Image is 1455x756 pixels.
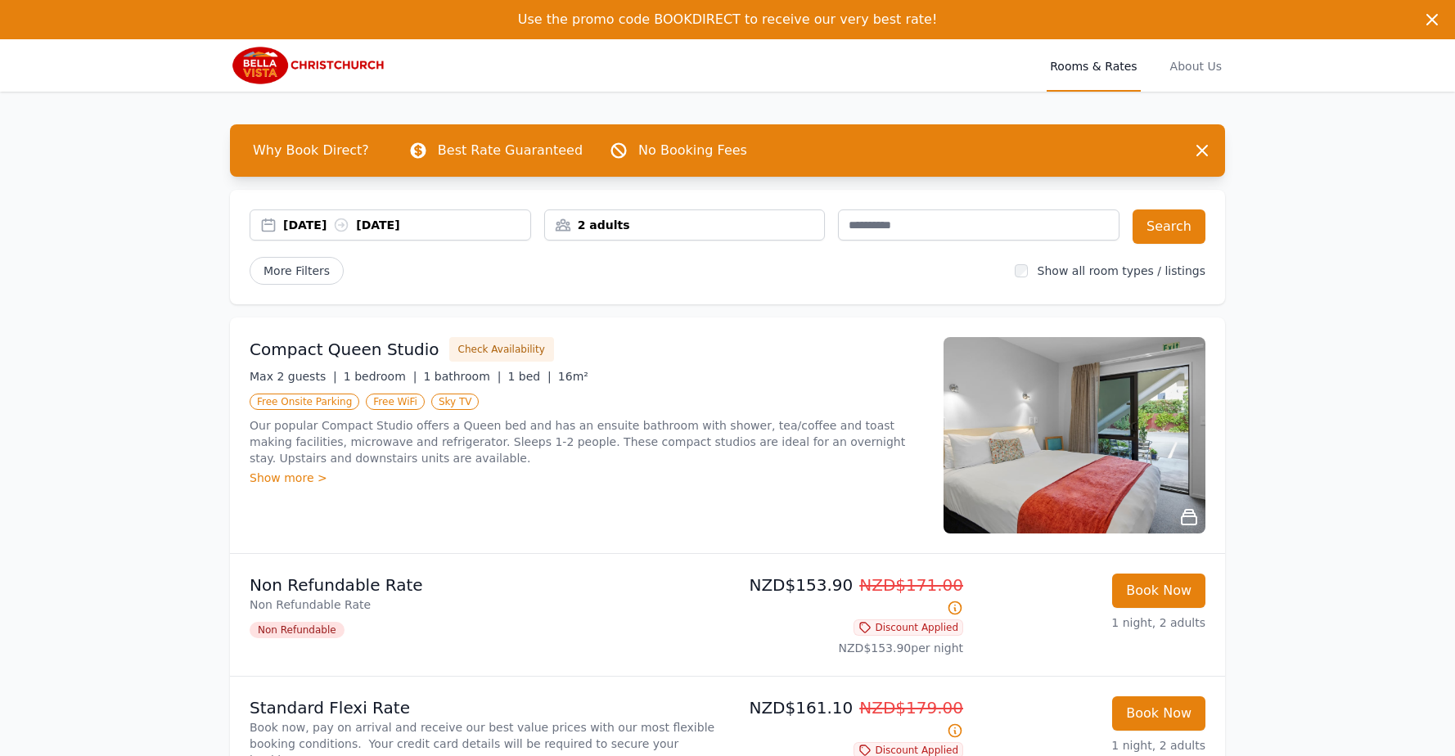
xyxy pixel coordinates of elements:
span: 1 bedroom | [344,370,417,383]
span: 1 bed | [507,370,551,383]
p: Best Rate Guaranteed [438,141,583,160]
span: NZD$179.00 [859,698,963,718]
span: More Filters [250,257,344,285]
span: Discount Applied [854,619,963,636]
p: NZD$153.90 per night [734,640,963,656]
span: 16m² [558,370,588,383]
p: NZD$153.90 [734,574,963,619]
p: 1 night, 2 adults [976,614,1205,631]
button: Search [1133,209,1205,244]
p: Non Refundable Rate [250,596,721,613]
img: Bella Vista Christchurch [230,46,388,85]
label: Show all room types / listings [1038,264,1205,277]
button: Check Availability [449,337,554,362]
span: Free Onsite Parking [250,394,359,410]
p: No Booking Fees [638,141,747,160]
p: Our popular Compact Studio offers a Queen bed and has an ensuite bathroom with shower, tea/coffee... [250,417,924,466]
p: Non Refundable Rate [250,574,721,596]
span: Use the promo code BOOKDIRECT to receive our very best rate! [518,11,938,27]
div: 2 adults [545,217,825,233]
span: Free WiFi [366,394,425,410]
div: [DATE] [DATE] [283,217,530,233]
h3: Compact Queen Studio [250,338,439,361]
button: Book Now [1112,696,1205,731]
span: Non Refundable [250,622,345,638]
span: NZD$171.00 [859,575,963,595]
p: NZD$161.10 [734,696,963,742]
span: Max 2 guests | [250,370,337,383]
p: 1 night, 2 adults [976,737,1205,754]
button: Book Now [1112,574,1205,608]
span: 1 bathroom | [423,370,501,383]
span: Sky TV [431,394,480,410]
span: Why Book Direct? [240,134,382,167]
a: Rooms & Rates [1047,39,1140,92]
a: About Us [1167,39,1225,92]
div: Show more > [250,470,924,486]
p: Standard Flexi Rate [250,696,721,719]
